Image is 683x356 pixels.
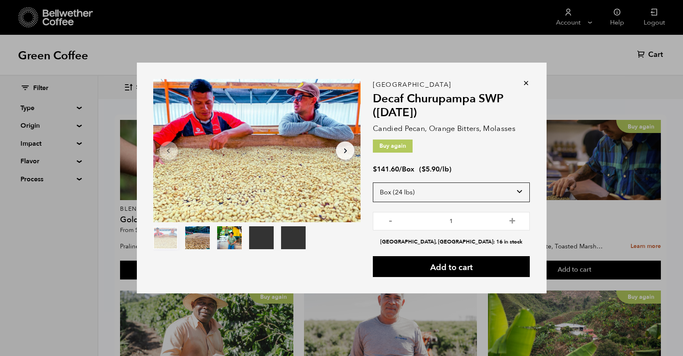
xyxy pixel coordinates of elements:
span: Box [402,164,414,174]
span: $ [422,164,426,174]
video: Your browser does not support the video tag. [249,226,274,249]
button: - [385,216,395,224]
h2: Decaf Churupampa SWP ([DATE]) [373,92,530,119]
p: Buy again [373,140,413,153]
bdi: 5.90 [422,164,440,174]
video: Your browser does not support the video tag. [281,226,306,249]
bdi: 141.60 [373,164,399,174]
button: + [507,216,517,224]
span: /lb [440,164,449,174]
span: / [399,164,402,174]
p: Candied Pecan, Orange Bitters, Molasses [373,123,530,134]
button: Add to cart [373,256,530,277]
span: $ [373,164,377,174]
li: [GEOGRAPHIC_DATA], [GEOGRAPHIC_DATA]: 16 in stock [373,238,530,246]
span: ( ) [419,164,452,174]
